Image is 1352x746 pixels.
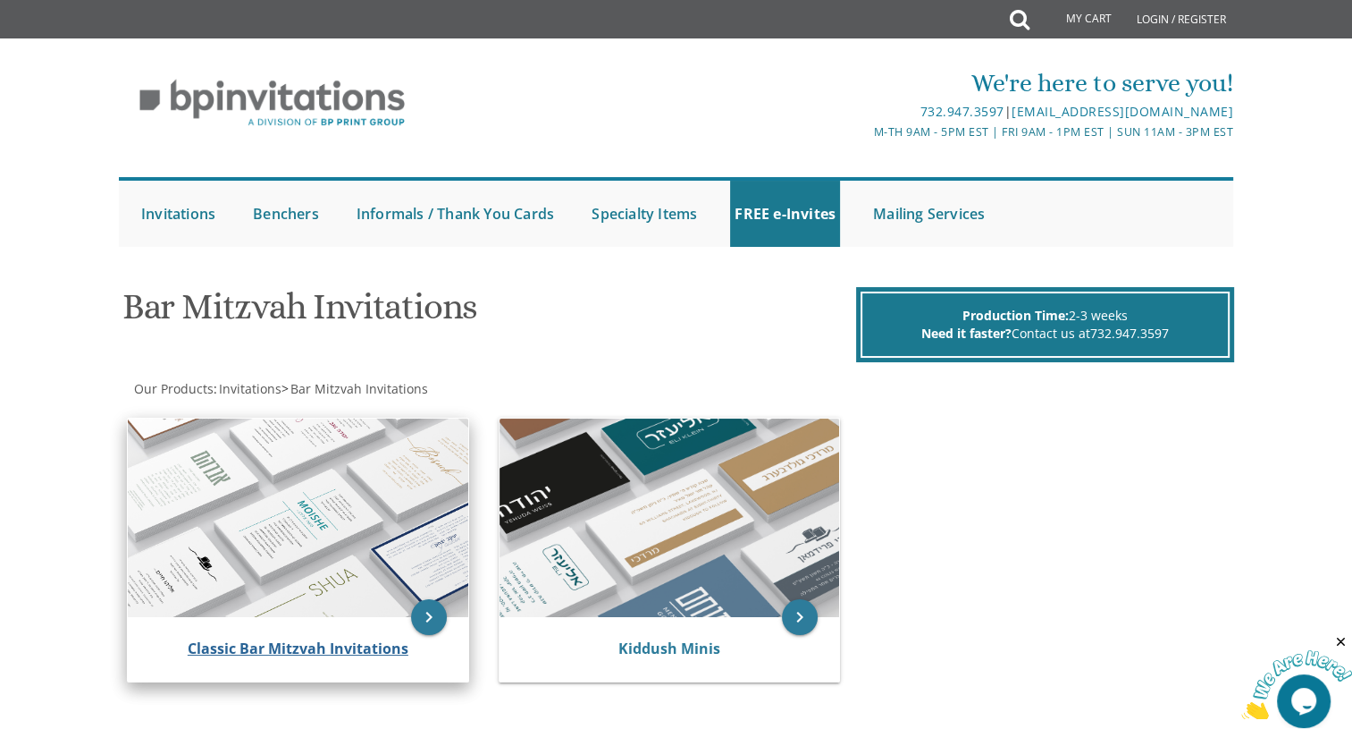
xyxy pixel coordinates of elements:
[1090,325,1169,342] a: 732.947.3597
[119,66,425,140] img: BP Invitation Loft
[248,181,323,247] a: Benchers
[281,380,428,397] span: >
[782,599,818,635] a: keyboard_arrow_right
[289,380,428,397] a: Bar Mitzvah Invitations
[411,599,447,635] a: keyboard_arrow_right
[1028,2,1124,38] a: My Cart
[188,639,408,658] a: Classic Bar Mitzvah Invitations
[962,307,1069,324] span: Production Time:
[137,181,220,247] a: Invitations
[219,380,281,397] span: Invitations
[920,103,1004,120] a: 732.947.3597
[1241,634,1352,719] iframe: chat widget
[491,65,1233,101] div: We're here to serve you!
[132,380,214,397] a: Our Products
[921,325,1012,342] span: Need it faster?
[500,419,840,617] img: Kiddush Minis
[861,292,1230,358] div: 2-3 weeks Contact us at
[352,181,558,247] a: Informals / Thank You Cards
[119,380,676,398] div: :
[1012,103,1233,120] a: [EMAIL_ADDRESS][DOMAIN_NAME]
[290,380,428,397] span: Bar Mitzvah Invitations
[491,101,1233,123] div: |
[587,181,701,247] a: Specialty Items
[217,380,281,397] a: Invitations
[128,419,468,617] img: Classic Bar Mitzvah Invitations
[730,181,840,247] a: FREE e-Invites
[122,287,852,340] h1: Bar Mitzvah Invitations
[869,181,989,247] a: Mailing Services
[618,639,720,658] a: Kiddush Minis
[491,123,1233,141] div: M-Th 9am - 5pm EST | Fri 9am - 1pm EST | Sun 11am - 3pm EST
